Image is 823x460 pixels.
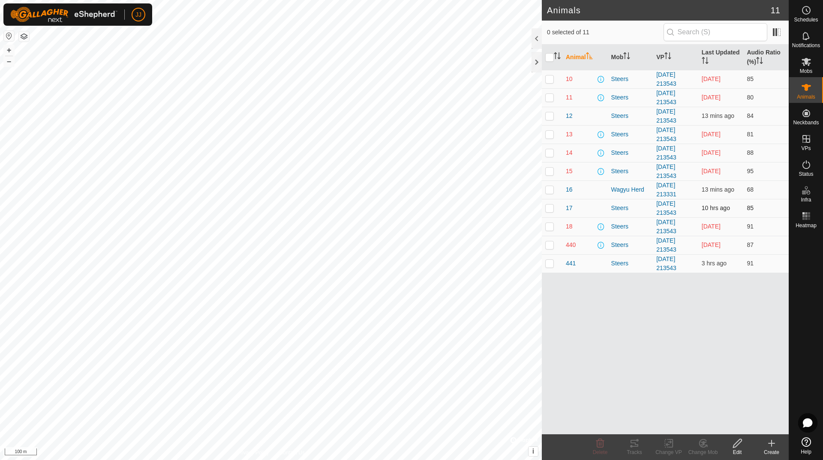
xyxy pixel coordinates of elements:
th: Mob [608,45,653,70]
span: Infra [801,197,811,202]
a: [DATE] 213543 [656,71,676,87]
span: 91 [747,223,754,230]
input: Search (S) [664,23,767,41]
span: 80 [747,94,754,101]
p-sorticon: Activate to sort [586,54,593,60]
a: [DATE] 213543 [656,145,676,161]
p-sorticon: Activate to sort [756,58,763,65]
span: Notifications [792,43,820,48]
span: 12 Aug 2025, 3:08 am [702,75,721,82]
span: 15 Aug 2025, 6:38 am [702,260,727,267]
button: – [4,56,14,66]
span: 84 [747,112,754,119]
span: 16 [566,185,573,194]
span: Heatmap [796,223,817,228]
div: Change VP [652,448,686,456]
a: [DATE] 213543 [656,108,676,124]
span: VPs [801,146,811,151]
span: 441 [566,259,576,268]
span: Delete [593,449,608,455]
th: Animal [562,45,608,70]
span: 15 Aug 2025, 10:22 am [702,112,734,119]
a: [DATE] 213543 [656,237,676,253]
a: [DATE] 213543 [656,256,676,271]
span: 11 [566,93,573,102]
button: i [529,447,538,456]
span: 87 [747,241,754,248]
span: 0 selected of 11 [547,28,664,37]
span: 12 Aug 2025, 3:08 am [702,94,721,101]
span: 12 Aug 2025, 3:08 am [702,149,721,156]
span: 13 Aug 2025, 3:38 pm [702,168,721,174]
button: + [4,45,14,55]
span: Schedules [794,17,818,22]
span: 10 [566,75,573,84]
div: Steers [611,130,650,139]
span: 91 [747,260,754,267]
a: [DATE] 213543 [656,163,676,179]
a: Contact Us [279,449,305,457]
a: [DATE] 213543 [656,126,676,142]
div: Steers [611,111,650,120]
div: Tracks [617,448,652,456]
span: 85 [747,75,754,82]
span: 14 Aug 2025, 11:38 pm [702,204,730,211]
a: Help [789,434,823,458]
div: Wagyu Herd [611,185,650,194]
button: Reset Map [4,31,14,41]
span: 12 Aug 2025, 3:08 am [702,241,721,248]
a: [DATE] 213331 [656,182,676,198]
th: VP [653,45,698,70]
div: Steers [611,204,650,213]
span: 81 [747,131,754,138]
div: Steers [611,93,650,102]
span: 17 [566,204,573,213]
div: Steers [611,75,650,84]
span: 11 [771,4,780,17]
th: Audio Ratio (%) [743,45,789,70]
span: 15 [566,167,573,176]
div: Create [754,448,789,456]
span: Mobs [800,69,812,74]
div: Change Mob [686,448,720,456]
span: 15 Aug 2025, 10:22 am [702,186,734,193]
p-sorticon: Activate to sort [554,54,561,60]
span: 68 [747,186,754,193]
a: Privacy Policy [237,449,269,457]
span: 13 [566,130,573,139]
span: 14 [566,148,573,157]
p-sorticon: Activate to sort [623,54,630,60]
a: [DATE] 213543 [656,200,676,216]
span: Help [801,449,811,454]
span: 12 Aug 2025, 3:08 am [702,131,721,138]
a: [DATE] 213543 [656,219,676,235]
span: i [532,448,534,455]
a: [DATE] 213543 [656,90,676,105]
p-sorticon: Activate to sort [702,58,709,65]
span: 85 [747,204,754,211]
button: Map Layers [19,31,29,42]
span: Status [799,171,813,177]
div: Steers [611,148,650,157]
div: Steers [611,241,650,250]
span: 88 [747,149,754,156]
div: Edit [720,448,754,456]
span: JJ [135,10,141,19]
span: 12 [566,111,573,120]
span: Neckbands [793,120,819,125]
img: Gallagher Logo [10,7,117,22]
div: Steers [611,167,650,176]
th: Last Updated [698,45,744,70]
span: 440 [566,241,576,250]
p-sorticon: Activate to sort [664,54,671,60]
div: Steers [611,259,650,268]
h2: Animals [547,5,771,15]
span: 18 [566,222,573,231]
span: 12 Aug 2025, 3:08 am [702,223,721,230]
span: Animals [797,94,815,99]
span: 95 [747,168,754,174]
div: Steers [611,222,650,231]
